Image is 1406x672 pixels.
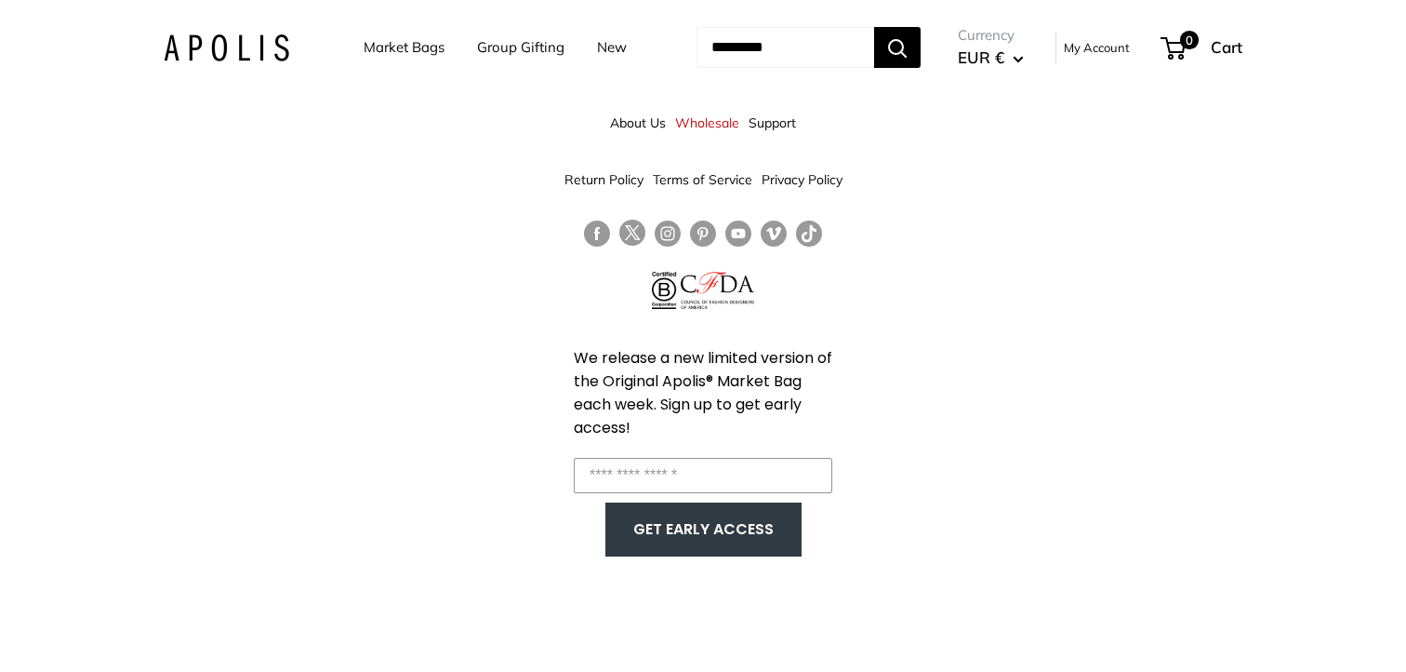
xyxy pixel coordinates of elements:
[564,163,643,196] a: Return Policy
[610,106,666,140] a: About Us
[574,347,832,438] span: We release a new limited version of the Original Apolis® Market Bag each week. Sign up to get ear...
[584,220,610,247] a: Follow us on Facebook
[1180,31,1199,49] span: 0
[1211,37,1242,57] span: Cart
[624,512,783,547] button: GET EARLY ACCESS
[796,220,822,247] a: Follow us on Tumblr
[1162,33,1242,62] a: 0 Cart
[725,220,751,247] a: Follow us on YouTube
[675,106,739,140] a: Wholesale
[597,34,627,60] a: New
[574,458,832,493] input: Enter your email
[958,47,1004,67] span: EUR €
[958,43,1024,73] button: EUR €
[653,163,752,196] a: Terms of Service
[164,34,289,61] img: Apolis
[696,27,874,68] input: Search...
[762,163,842,196] a: Privacy Policy
[364,34,444,60] a: Market Bags
[477,34,564,60] a: Group Gifting
[761,220,787,247] a: Follow us on Vimeo
[690,220,716,247] a: Follow us on Pinterest
[1064,36,1130,59] a: My Account
[619,220,645,253] a: Follow us on Twitter
[655,220,681,247] a: Follow us on Instagram
[749,106,796,140] a: Support
[681,272,754,309] img: Council of Fashion Designers of America Member
[652,272,677,309] img: Certified B Corporation
[874,27,921,68] button: Search
[958,22,1024,48] span: Currency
